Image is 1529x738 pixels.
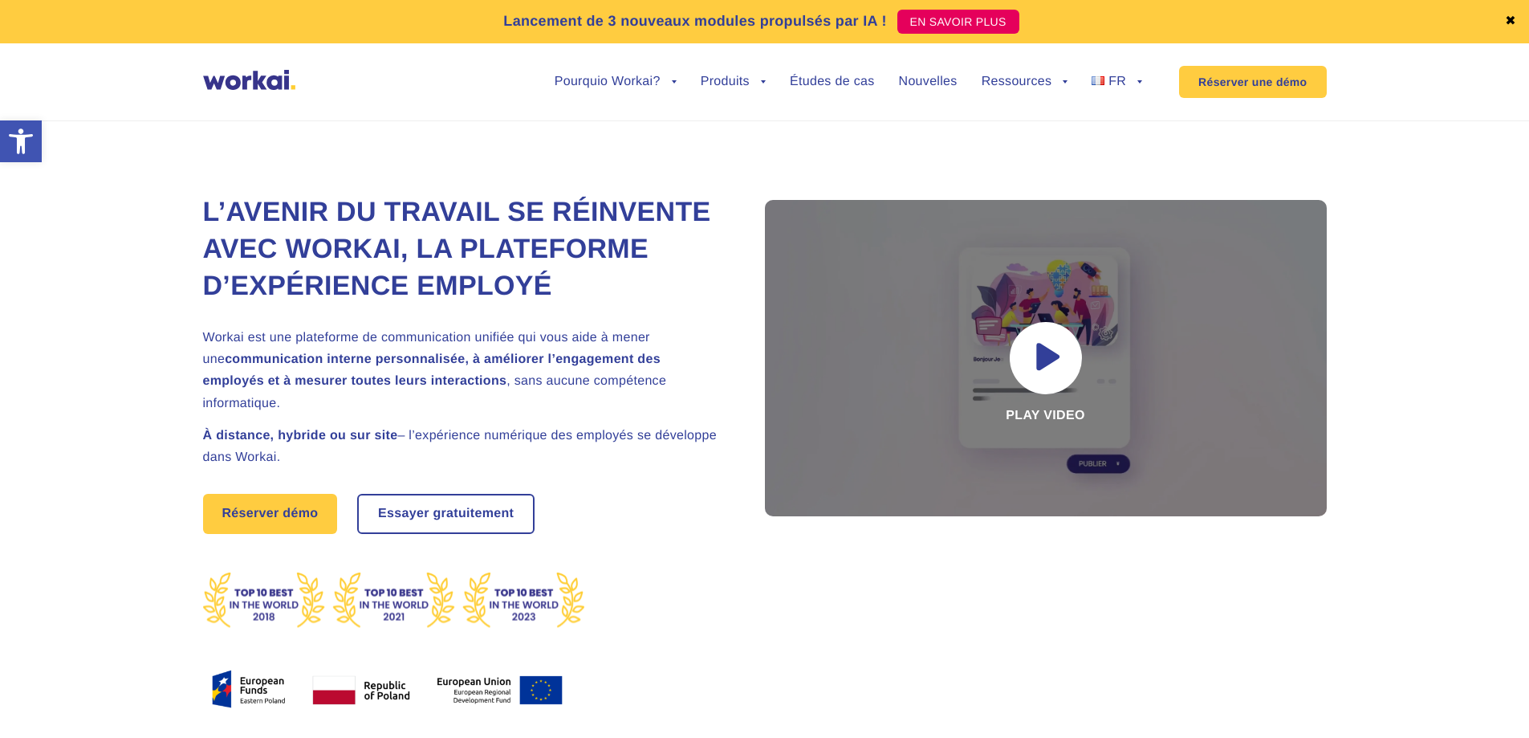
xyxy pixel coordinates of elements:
[203,429,398,442] strong: À distance, hybride ou sur site
[1108,75,1126,88] span: FR
[790,75,875,88] a: Études de cas
[899,75,958,88] a: Nouvelles
[765,200,1327,516] div: Play video
[203,494,338,534] a: Réserver démo
[701,75,766,88] a: Produits
[203,327,725,414] h2: Workai est une plateforme de communication unifiée qui vous aide à mener une , sans aucune compét...
[555,75,677,88] a: Pourquio Workai?
[359,495,533,532] a: Essayer gratuitement
[203,353,661,388] strong: communication interne personnalisée, à améliorer l’engagement des employés et à mesurer toutes le...
[982,75,1068,88] a: Ressources
[203,429,717,464] span: – l’expérience numérique des employés se développe dans Workai
[503,10,886,32] p: Lancement de 3 nouveaux modules propulsés par IA !
[897,10,1019,34] a: EN SAVOIR PLUS
[1179,66,1326,98] a: Réserver une démo
[203,425,725,468] h2: .
[203,194,725,305] h1: L’avenir du travail se réinvente avec Workai, la plateforme d’expérience employé
[1505,15,1516,28] a: ✖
